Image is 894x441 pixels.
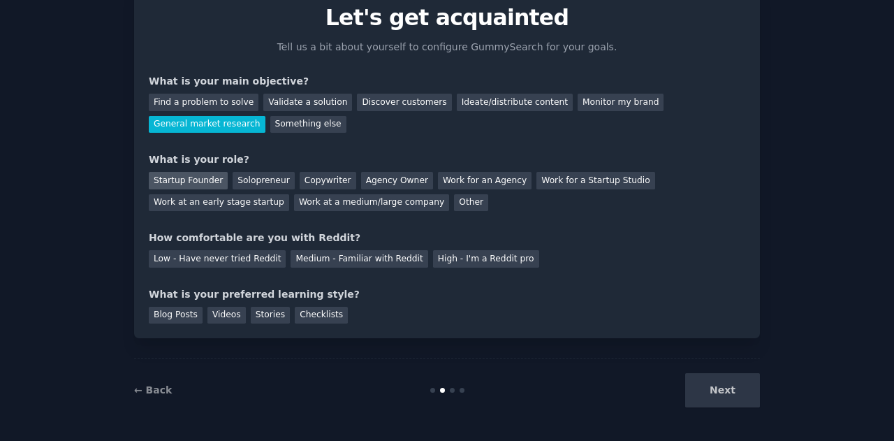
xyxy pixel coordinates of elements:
div: Work at an early stage startup [149,194,289,212]
div: Agency Owner [361,172,433,189]
div: Find a problem to solve [149,94,258,111]
div: Videos [207,307,246,324]
div: Discover customers [357,94,451,111]
div: Ideate/distribute content [457,94,573,111]
div: Blog Posts [149,307,203,324]
div: Stories [251,307,290,324]
div: What is your role? [149,152,745,167]
div: Work at a medium/large company [294,194,449,212]
div: Copywriter [300,172,356,189]
div: Solopreneur [233,172,294,189]
div: How comfortable are you with Reddit? [149,231,745,245]
div: Medium - Familiar with Reddit [291,250,427,268]
p: Let's get acquainted [149,6,745,30]
div: Low - Have never tried Reddit [149,250,286,268]
div: Other [454,194,488,212]
div: What is your main objective? [149,74,745,89]
a: ← Back [134,384,172,396]
div: Something else [270,116,346,133]
div: Startup Founder [149,172,228,189]
div: Work for an Agency [438,172,532,189]
div: Work for a Startup Studio [536,172,654,189]
div: What is your preferred learning style? [149,287,745,302]
div: Checklists [295,307,348,324]
div: Monitor my brand [578,94,664,111]
div: General market research [149,116,265,133]
div: Validate a solution [263,94,352,111]
div: High - I'm a Reddit pro [433,250,539,268]
p: Tell us a bit about yourself to configure GummySearch for your goals. [271,40,623,55]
